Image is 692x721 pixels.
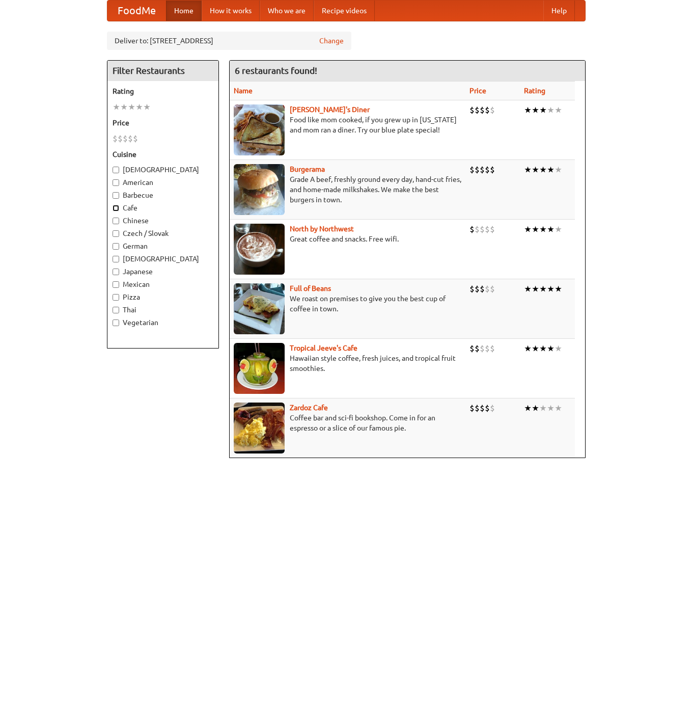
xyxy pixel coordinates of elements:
[113,101,120,113] li: ★
[485,343,490,354] li: $
[480,403,485,414] li: $
[113,205,119,211] input: Cafe
[118,133,123,144] li: $
[555,164,562,175] li: ★
[107,32,351,50] div: Deliver to: [STREET_ADDRESS]
[113,218,119,224] input: Chinese
[113,192,119,199] input: Barbecue
[555,224,562,235] li: ★
[128,133,133,144] li: $
[113,319,119,326] input: Vegetarian
[234,413,461,433] p: Coffee bar and sci-fi bookshop. Come in for an espresso or a slice of our famous pie.
[234,293,461,314] p: We roast on premises to give you the best cup of coffee in town.
[524,104,532,116] li: ★
[490,164,495,175] li: $
[113,307,119,313] input: Thai
[113,292,213,302] label: Pizza
[480,104,485,116] li: $
[475,283,480,295] li: $
[113,243,119,250] input: German
[120,101,128,113] li: ★
[485,224,490,235] li: $
[524,164,532,175] li: ★
[485,104,490,116] li: $
[485,403,490,414] li: $
[113,230,119,237] input: Czech / Slovak
[290,225,354,233] a: North by Northwest
[480,283,485,295] li: $
[469,104,475,116] li: $
[547,343,555,354] li: ★
[532,283,539,295] li: ★
[524,283,532,295] li: ★
[290,404,328,412] a: Zardoz Cafe
[234,353,461,373] p: Hawaiian style coffee, fresh juices, and tropical fruit smoothies.
[113,118,213,128] h5: Price
[524,343,532,354] li: ★
[543,1,575,21] a: Help
[113,266,213,277] label: Japanese
[490,403,495,414] li: $
[113,203,213,213] label: Cafe
[113,254,213,264] label: [DEMOGRAPHIC_DATA]
[480,164,485,175] li: $
[490,343,495,354] li: $
[547,403,555,414] li: ★
[547,104,555,116] li: ★
[539,403,547,414] li: ★
[469,87,486,95] a: Price
[290,284,331,292] b: Full of Beans
[475,164,480,175] li: $
[469,403,475,414] li: $
[555,104,562,116] li: ★
[485,164,490,175] li: $
[113,294,119,301] input: Pizza
[234,174,461,205] p: Grade A beef, freshly ground every day, hand-cut fries, and home-made milkshakes. We make the bes...
[539,164,547,175] li: ★
[113,165,213,175] label: [DEMOGRAPHIC_DATA]
[234,343,285,394] img: jeeves.jpg
[107,61,218,81] h4: Filter Restaurants
[290,105,370,114] a: [PERSON_NAME]'s Diner
[490,283,495,295] li: $
[532,224,539,235] li: ★
[539,283,547,295] li: ★
[469,283,475,295] li: $
[547,224,555,235] li: ★
[469,164,475,175] li: $
[113,190,213,200] label: Barbecue
[113,228,213,238] label: Czech / Slovak
[113,305,213,315] label: Thai
[234,87,253,95] a: Name
[166,1,202,21] a: Home
[475,403,480,414] li: $
[113,167,119,173] input: [DEMOGRAPHIC_DATA]
[524,87,545,95] a: Rating
[234,283,285,334] img: beans.jpg
[555,283,562,295] li: ★
[107,1,166,21] a: FoodMe
[234,115,461,135] p: Food like mom cooked, if you grew up in [US_STATE] and mom ran a diner. Try our blue plate special!
[475,343,480,354] li: $
[113,216,213,226] label: Chinese
[234,164,285,215] img: burgerama.jpg
[290,344,357,352] b: Tropical Jeeve's Cafe
[234,104,285,155] img: sallys.jpg
[113,133,118,144] li: $
[202,1,260,21] a: How it works
[234,224,285,275] img: north.jpg
[539,104,547,116] li: ★
[113,281,119,288] input: Mexican
[113,179,119,186] input: American
[555,343,562,354] li: ★
[547,283,555,295] li: ★
[490,104,495,116] li: $
[480,343,485,354] li: $
[539,343,547,354] li: ★
[113,279,213,289] label: Mexican
[123,133,128,144] li: $
[469,343,475,354] li: $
